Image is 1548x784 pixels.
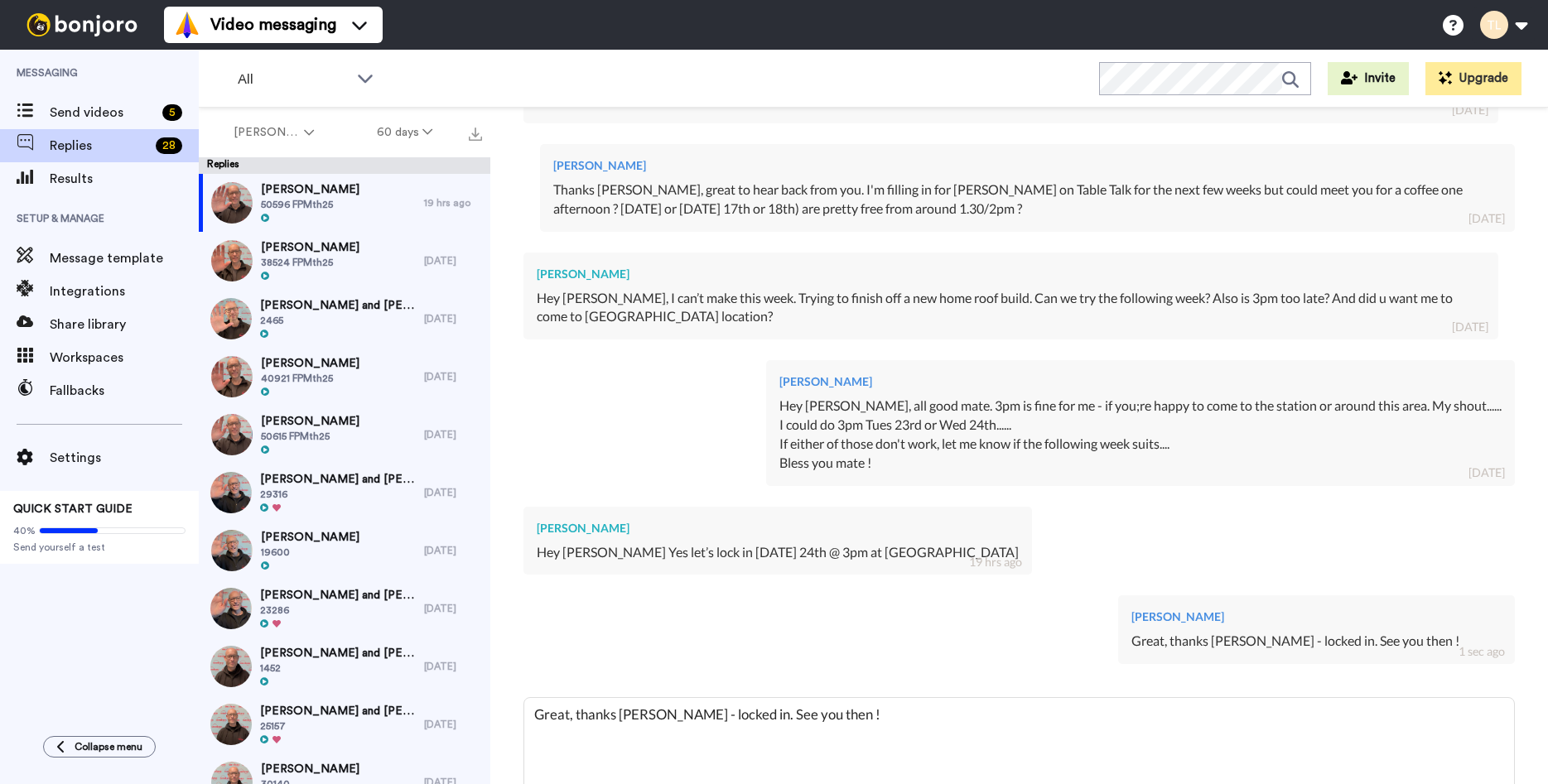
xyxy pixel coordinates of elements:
[13,503,133,515] span: QUICK START GUIDE
[210,298,252,339] img: afef39e1-91c1-402c-b32a-8930c1ebfacc-thumb.jpg
[234,124,301,141] span: [PERSON_NAME]
[424,370,482,383] div: [DATE]
[1452,319,1488,335] div: [DATE]
[50,103,156,123] span: Send videos
[50,169,199,189] span: Results
[50,448,199,468] span: Settings
[260,471,416,488] span: [PERSON_NAME] and [PERSON_NAME]
[537,266,1485,282] div: [PERSON_NAME]
[260,645,416,661] span: [PERSON_NAME] and [PERSON_NAME]
[260,488,416,501] span: 29316
[210,646,252,687] img: 67eaaa03-8391-4300-a044-b53d70590310-thumb.jpg
[50,281,199,301] span: Integrations
[211,182,253,224] img: 5cf3c04a-a0c8-49ca-a6d0-13430f245b70-thumb.jpg
[464,120,487,145] button: Export all results that match these filters now.
[1425,62,1521,95] button: Upgrade
[210,588,252,629] img: 6fea4af1-0799-4bfc-9325-7444e934ab2b-thumb.jpg
[261,355,359,372] span: [PERSON_NAME]
[50,136,149,156] span: Replies
[199,464,490,522] a: [PERSON_NAME] and [PERSON_NAME]29316[DATE]
[424,544,482,557] div: [DATE]
[260,604,416,617] span: 23286
[162,104,182,121] div: 5
[260,587,416,604] span: [PERSON_NAME] and [PERSON_NAME]
[553,180,1502,219] div: Thanks [PERSON_NAME], great to hear back from you. I'm filling in for [PERSON_NAME] on Table Talk...
[260,703,416,719] span: [PERSON_NAME] and [PERSON_NAME]
[969,554,1022,570] div: 19 hrs ago
[537,289,1485,327] div: Hey [PERSON_NAME], I can’t make this week. Trying to finish off a new home roof build. Can we try...
[211,530,253,571] img: 640a1cbc-31f4-4891-ba67-83b1976c4b32-thumb.jpg
[210,704,252,745] img: 014c5695-5418-4ecc-a43e-9dffb7c47511-thumb.jpg
[261,546,359,559] span: 19600
[261,372,359,385] span: 40921 FPMth25
[1328,62,1409,95] button: Invite
[199,174,490,232] a: [PERSON_NAME]50596 FPMth2519 hrs ago
[260,719,416,733] span: 25157
[199,580,490,637] a: [PERSON_NAME] and [PERSON_NAME]23286[DATE]
[199,290,490,348] a: [PERSON_NAME] and [PERSON_NAME]2465[DATE]
[13,524,36,537] span: 40%
[260,661,416,675] span: 1452
[1131,608,1502,625] div: [PERSON_NAME]
[424,718,482,731] div: [DATE]
[202,118,345,147] button: [PERSON_NAME]
[779,397,1502,472] div: Hey [PERSON_NAME], all good mate. 3pm is fine for me - if you;re happy to come to the station or ...
[199,232,490,290] a: [PERSON_NAME]38524 FPMth25[DATE]
[261,181,359,198] span: [PERSON_NAME]
[260,297,416,314] span: [PERSON_NAME] and [PERSON_NAME]
[537,520,1019,536] div: [PERSON_NAME]
[261,761,359,777] span: [PERSON_NAME]
[50,315,199,334] span: Share library
[50,248,199,268] span: Message template
[260,314,416,327] span: 2465
[1131,632,1502,651] div: Great, thanks [PERSON_NAME] - locked in. See you then !
[199,522,490,580] a: [PERSON_NAME]19600[DATE]
[211,356,253,397] img: cad97315-8612-4700-a57c-6ed582392ec9-thumb.jpg
[156,137,182,154] div: 28
[469,127,482,141] img: export.svg
[50,381,199,401] span: Fallbacks
[261,413,359,430] span: [PERSON_NAME]
[13,541,186,554] span: Send yourself a test
[238,70,349,89] span: All
[424,312,482,325] div: [DATE]
[210,472,252,513] img: fcb26f74-b81b-4c98-baca-5e6747a3f069-thumb.jpg
[1459,643,1505,660] div: 1 sec ago
[199,348,490,406] a: [PERSON_NAME]40921 FPMth25[DATE]
[75,740,142,753] span: Collapse menu
[211,414,253,455] img: 8ea457a1-920c-47dd-8437-1f84323572aa-thumb.jpg
[261,198,359,211] span: 50596 FPMth25
[210,13,336,36] span: Video messaging
[211,240,253,281] img: 00fd8702-70f1-4904-90a2-4de5f43caa2d-thumb.jpg
[424,486,482,499] div: [DATE]
[424,602,482,615] div: [DATE]
[199,406,490,464] a: [PERSON_NAME]50615 FPMth25[DATE]
[261,430,359,443] span: 50615 FPMth25
[199,157,490,174] div: Replies
[174,12,200,38] img: vm-color.svg
[261,239,359,256] span: [PERSON_NAME]
[261,529,359,546] span: [PERSON_NAME]
[199,637,490,695] a: [PERSON_NAME] and [PERSON_NAME]1452[DATE]
[553,157,1502,174] div: [PERSON_NAME]
[261,256,359,269] span: 38524 FPMth25
[50,348,199,368] span: Workspaces
[1468,210,1505,227] div: [DATE]
[424,254,482,267] div: [DATE]
[20,13,144,36] img: bj-logo-header-white.svg
[1468,464,1505,481] div: [DATE]
[424,196,482,209] div: 19 hrs ago
[424,428,482,441] div: [DATE]
[424,660,482,673] div: [DATE]
[199,695,490,753] a: [PERSON_NAME] and [PERSON_NAME]25157[DATE]
[1452,102,1488,118] div: [DATE]
[779,373,1502,390] div: [PERSON_NAME]
[345,118,464,147] button: 60 days
[43,736,156,758] button: Collapse menu
[537,543,1019,562] div: Hey [PERSON_NAME] Yes let’s lock in [DATE] 24th @ 3pm at [GEOGRAPHIC_DATA]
